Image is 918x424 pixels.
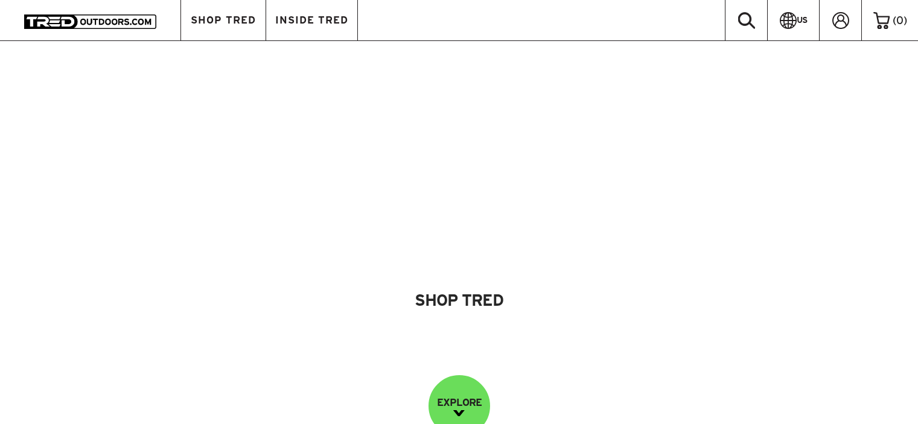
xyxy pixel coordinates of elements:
img: TRED Outdoors America [24,14,156,29]
img: down-image [453,410,465,416]
img: banner-title [127,191,791,229]
img: cart-icon [873,12,890,29]
span: SHOP TRED [191,15,256,25]
a: Shop Tred [373,277,546,323]
span: ( ) [893,15,907,26]
span: 0 [896,14,904,26]
span: INSIDE TRED [275,15,348,25]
